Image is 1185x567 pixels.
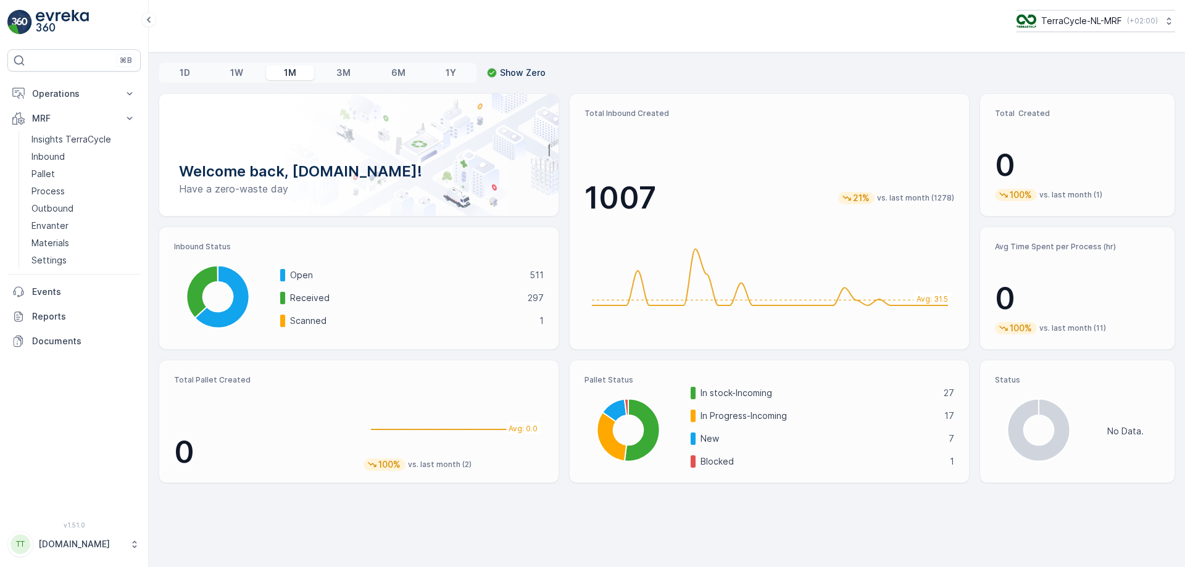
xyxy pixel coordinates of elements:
img: logo_light-DOdMpM7g.png [36,10,89,35]
p: [DOMAIN_NAME] [38,538,123,550]
p: ( +02:00 ) [1127,16,1158,26]
p: Welcome back, [DOMAIN_NAME]! [179,162,539,181]
a: Process [27,183,141,200]
p: MRF [32,112,116,125]
p: Reports [32,310,136,323]
p: Blocked [701,455,942,468]
p: Pallet [31,168,55,180]
p: Scanned [290,315,531,327]
p: 0 [995,280,1160,317]
p: 0 [995,147,1160,184]
p: Settings [31,254,67,267]
p: Total Pallet Created [174,375,354,385]
a: Insights TerraCycle [27,131,141,148]
p: Insights TerraCycle [31,133,111,146]
p: Total Created [995,109,1160,118]
p: ⌘B [120,56,132,65]
p: 17 [944,410,954,422]
p: 3M [336,67,351,79]
p: 1D [180,67,190,79]
p: Open [290,269,522,281]
p: 0 [174,434,354,471]
p: Outbound [31,202,73,215]
p: No Data. [1107,425,1144,437]
span: v 1.51.0 [7,521,141,529]
p: 1W [230,67,243,79]
p: Events [32,286,136,298]
a: Envanter [27,217,141,234]
p: Have a zero-waste day [179,181,539,196]
a: Settings [27,252,141,269]
p: 511 [530,269,544,281]
p: 1007 [584,180,656,217]
p: In Progress-Incoming [701,410,936,422]
p: 21% [852,192,871,204]
p: Documents [32,335,136,347]
p: Status [995,375,1160,385]
p: In stock-Incoming [701,387,936,399]
p: 297 [528,292,544,304]
div: TT [10,534,30,554]
p: 7 [949,432,954,445]
p: Inbound [31,151,65,163]
p: vs. last month (1) [1039,190,1102,200]
p: Process [31,185,65,197]
img: TC_v739CUj.png [1017,14,1036,28]
p: vs. last month (2) [408,460,472,470]
p: Pallet Status [584,375,954,385]
p: Show Zero [500,67,546,79]
p: 100% [1008,189,1033,201]
p: Received [290,292,520,304]
p: New [701,432,941,445]
p: Total Inbound Created [584,109,954,118]
p: 100% [1008,322,1033,334]
p: Operations [32,88,116,100]
a: Materials [27,234,141,252]
a: Outbound [27,200,141,217]
p: 1 [950,455,954,468]
button: Operations [7,81,141,106]
p: Avg Time Spent per Process (hr) [995,242,1160,252]
p: vs. last month (11) [1039,323,1106,333]
p: vs. last month (1278) [877,193,954,203]
a: Inbound [27,148,141,165]
p: 1 [539,315,544,327]
p: 27 [944,387,954,399]
a: Reports [7,304,141,329]
p: 6M [391,67,405,79]
p: Envanter [31,220,69,232]
p: 1Y [446,67,456,79]
button: TT[DOMAIN_NAME] [7,531,141,557]
p: Materials [31,237,69,249]
p: 100% [377,458,402,471]
a: Documents [7,329,141,354]
img: logo [7,10,32,35]
a: Pallet [27,165,141,183]
button: MRF [7,106,141,131]
p: 1M [284,67,296,79]
p: TerraCycle-NL-MRF [1041,15,1122,27]
p: Inbound Status [174,242,544,252]
a: Events [7,279,141,304]
button: TerraCycle-NL-MRF(+02:00) [1017,10,1175,32]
